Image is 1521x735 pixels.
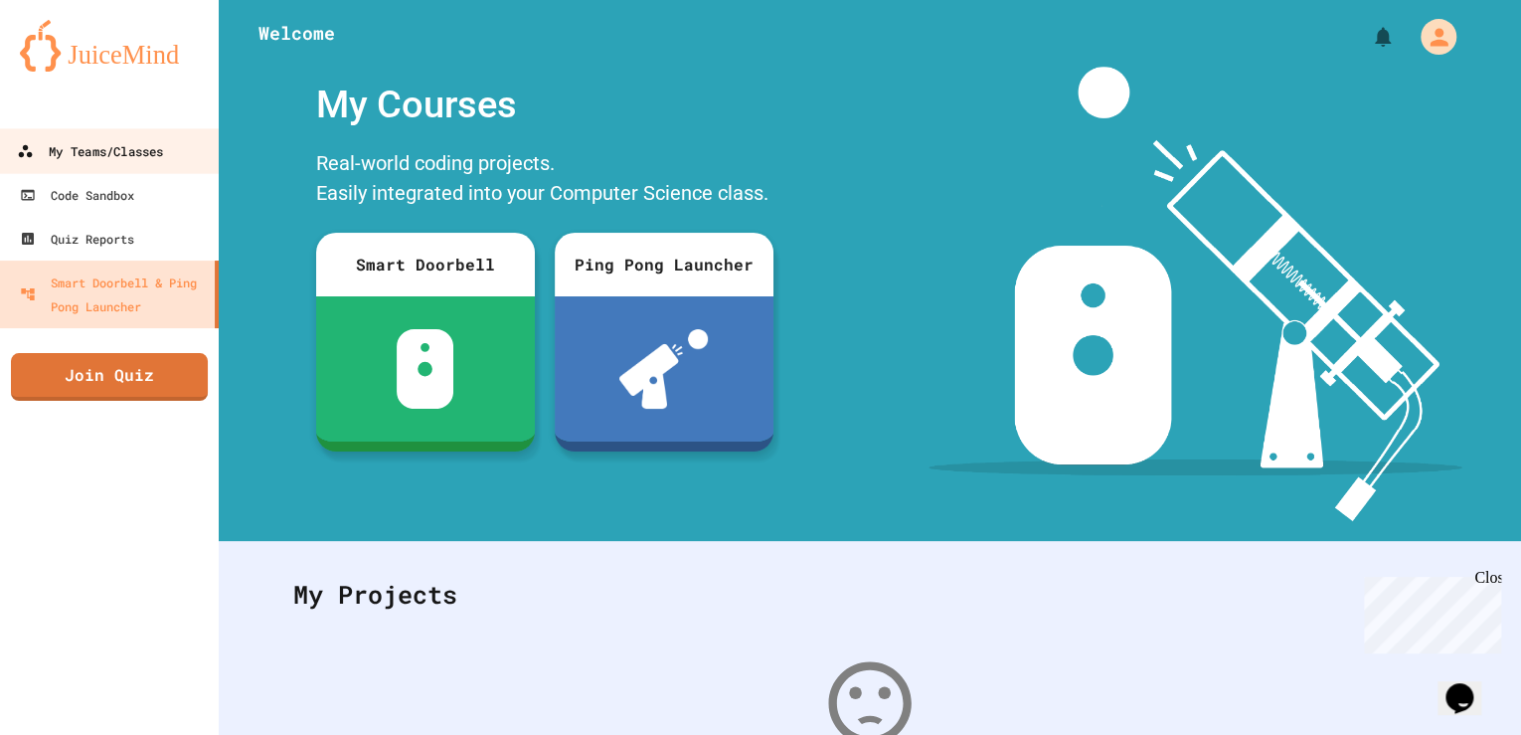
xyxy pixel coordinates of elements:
[273,556,1466,634] div: My Projects
[20,271,207,318] div: Smart Doorbell & Ping Pong Launcher
[397,329,453,409] img: sdb-white.svg
[929,67,1461,521] img: banner-image-my-projects.png
[8,8,137,126] div: Chat with us now!Close
[555,233,773,296] div: Ping Pong Launcher
[20,20,199,72] img: logo-orange.svg
[1437,655,1501,715] iframe: chat widget
[20,227,134,251] div: Quiz Reports
[306,143,783,218] div: Real-world coding projects. Easily integrated into your Computer Science class.
[316,233,535,296] div: Smart Doorbell
[11,353,208,401] a: Join Quiz
[619,329,708,409] img: ppl-with-ball.png
[306,67,783,143] div: My Courses
[17,139,163,164] div: My Teams/Classes
[1400,14,1461,60] div: My Account
[1356,569,1501,653] iframe: chat widget
[1334,20,1400,54] div: My Notifications
[20,183,134,207] div: Code Sandbox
